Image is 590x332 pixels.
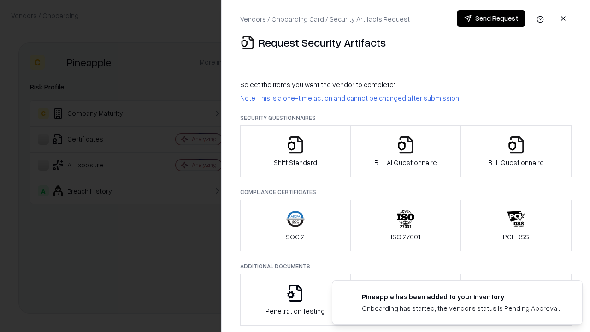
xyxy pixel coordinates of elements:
p: Compliance Certificates [240,188,572,196]
p: Penetration Testing [265,306,325,316]
button: PCI-DSS [460,200,572,251]
button: B+L AI Questionnaire [350,125,461,177]
div: Pineapple has been added to your inventory [362,292,560,302]
button: Shift Standard [240,125,351,177]
button: SOC 2 [240,200,351,251]
img: pineappleenergy.com [343,292,354,303]
button: Penetration Testing [240,274,351,326]
p: Select the items you want the vendor to complete: [240,80,572,89]
p: Vendors / Onboarding Card / Security Artifacts Request [240,14,410,24]
p: SOC 2 [286,232,305,242]
button: Send Request [457,10,525,27]
p: B+L AI Questionnaire [374,158,437,167]
p: B+L Questionnaire [488,158,544,167]
button: ISO 27001 [350,200,461,251]
button: B+L Questionnaire [460,125,572,177]
p: ISO 27001 [391,232,420,242]
div: Onboarding has started, the vendor's status is Pending Approval. [362,303,560,313]
button: Data Processing Agreement [460,274,572,326]
p: Security Questionnaires [240,114,572,122]
p: Shift Standard [274,158,317,167]
button: Privacy Policy [350,274,461,326]
p: Additional Documents [240,262,572,270]
p: Request Security Artifacts [259,35,386,50]
p: PCI-DSS [503,232,529,242]
p: Note: This is a one-time action and cannot be changed after submission. [240,93,572,103]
